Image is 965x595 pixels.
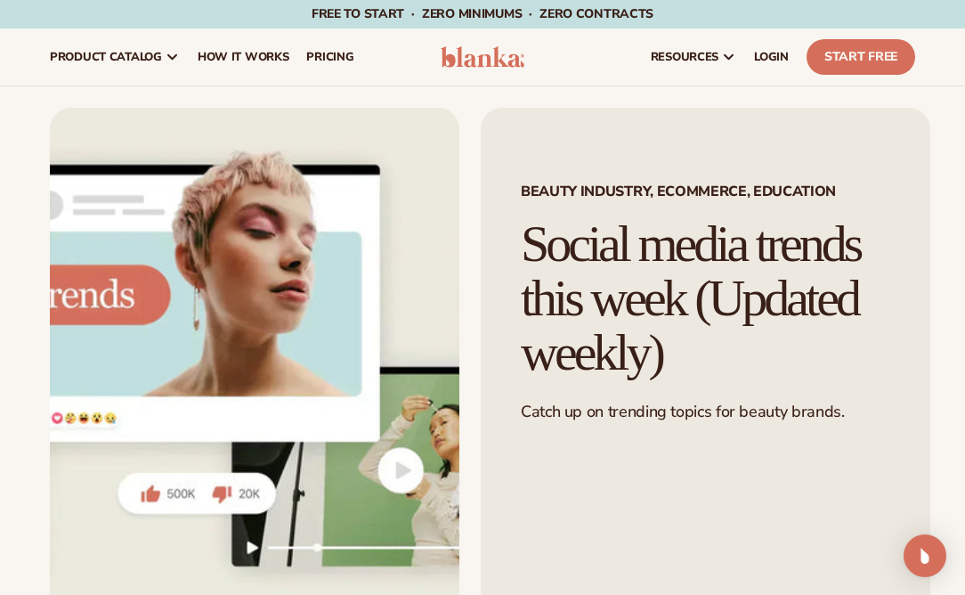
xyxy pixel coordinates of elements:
[521,401,844,422] span: Catch up on trending topics for beauty brands.
[521,217,890,380] h1: Social media trends this week (Updated weekly)
[745,29,798,86] a: LOGIN
[306,50,353,64] span: pricing
[441,46,523,68] img: logo
[198,50,289,64] span: How It Works
[312,5,653,22] span: Free to start · ZERO minimums · ZERO contracts
[297,29,362,86] a: pricing
[50,50,162,64] span: product catalog
[642,29,745,86] a: resources
[41,29,189,86] a: product catalog
[521,184,890,199] span: Beauty Industry, Ecommerce, Education
[189,29,298,86] a: How It Works
[651,50,718,64] span: resources
[754,50,789,64] span: LOGIN
[807,39,915,75] a: Start Free
[904,534,946,577] div: Open Intercom Messenger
